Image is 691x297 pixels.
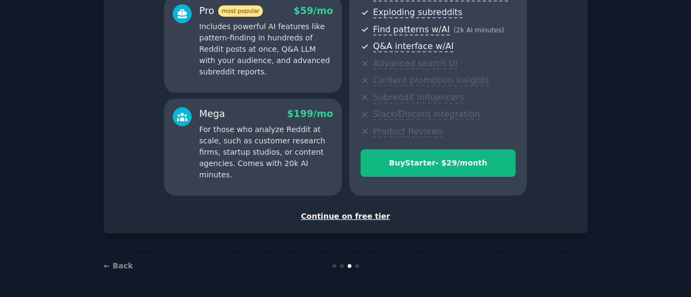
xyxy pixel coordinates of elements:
p: For those who analyze Reddit at scale, such as customer research firms, startup studios, or conte... [199,124,333,181]
span: Exploding subreddits [373,7,462,18]
span: Subreddit influencers [373,92,464,103]
p: Includes powerful AI features like pattern-finding in hundreds of Reddit posts at once, Q&A LLM w... [199,21,333,78]
span: ( 2k AI minutes ) [453,26,504,34]
span: Slack/Discord integration [373,109,480,120]
span: Product Reviews [373,126,443,137]
a: ← Back [104,261,133,270]
span: Content promotion insights [373,75,489,86]
div: Pro [199,4,263,18]
span: $ 199 /mo [287,108,333,119]
div: Continue on free tier [115,211,576,222]
span: $ 59 /mo [294,5,333,16]
div: Buy Starter - $ 29 /month [361,157,515,169]
span: Advanced search UI [373,58,457,70]
button: BuyStarter- $29/month [361,149,516,177]
span: Find patterns w/AI [373,24,450,36]
div: Mega [199,107,225,121]
span: most popular [218,5,263,17]
span: Q&A interface w/AI [373,41,453,52]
